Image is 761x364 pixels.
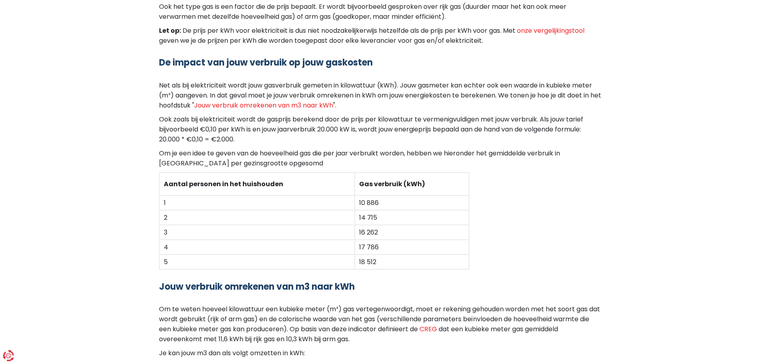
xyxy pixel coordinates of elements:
td: Gas verbruik (kWh) [355,173,469,195]
td: Aantal personen in het huishouden [159,173,355,195]
span: De prijs per kWh voor elektriciteit is dus niet noodzakelijkerwijs hetzelfde als de prijs per kWh... [183,26,515,35]
td: 3 [159,225,355,240]
td: 16 262 [355,225,469,240]
p: Ook zoals bij elektriciteit wordt de gasprijs berekend door de prijs per kilowattuur te vermenigv... [159,114,602,144]
h3: Jouw verbruik omrekenen van m3 naar kWh [159,282,602,292]
span: Jouw verbruik omrekenen van m3 naar kWh [194,101,333,110]
a: onze vergelijkingstool [517,26,584,35]
p: Ook het type gas is een factor die de prijs bepaalt. Er wordt bijvoorbeeld gesproken over rijk ga... [159,2,602,22]
td: 1 [159,195,355,210]
td: 18 512 [355,255,469,269]
a: CREG [419,324,437,334]
td: 4 [159,240,355,255]
td: 2 [159,210,355,225]
span: Om te weten hoeveel kilowattuur een kubieke meter (m³) gas vertegenwoordigt, moet er rekening geh... [159,304,600,334]
p: Je kan jouw m3 dan als volgt omzetten in kWh: [159,348,602,358]
h3: De impact van jouw verbruik op jouw gaskosten [159,58,602,68]
span: dat een kubieke meter gas gemiddeld overeenkomt met 11,6 kWh bij rijk gas en 10,3 kWh bij arm gas. [159,324,558,344]
span: Let op: [159,26,181,35]
span: Net als bij elektriciteit wordt jouw gasverbruik gemeten in kilowattuur (kWh). Jouw gasmeter kan ... [159,81,601,110]
td: 14 715 [355,210,469,225]
span: geven we je de prijzen per kWh die worden toegepast door elke leverancier voor gas en/of elektric... [159,36,483,45]
td: 17 786 [355,240,469,255]
td: 5 [159,255,355,269]
td: 10 886 [355,195,469,210]
p: Om je een idee te geven van de hoeveelheid gas die per jaar verbruikt worden, hebben we hieronder... [159,148,602,168]
span: ". [333,101,336,110]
